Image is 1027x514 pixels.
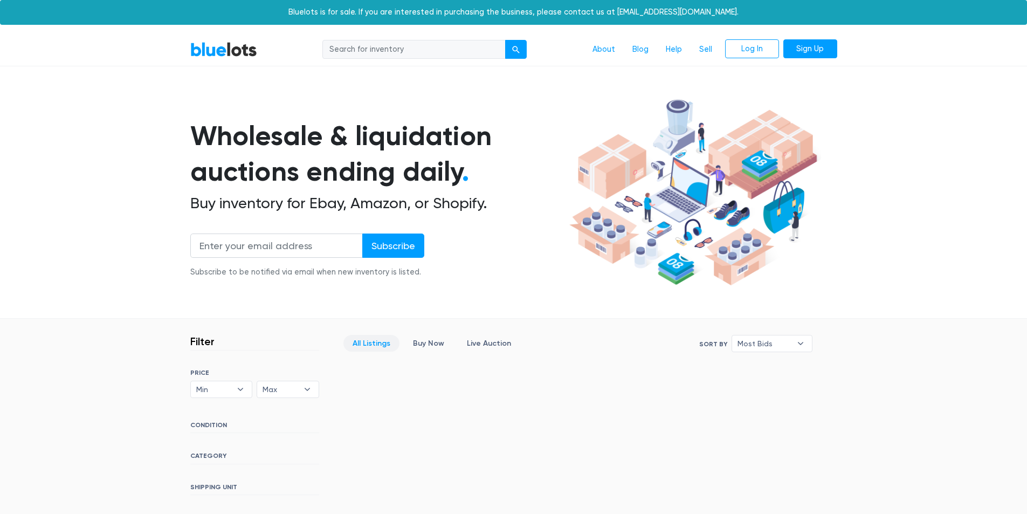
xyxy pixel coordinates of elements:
[229,381,252,398] b: ▾
[789,335,812,352] b: ▾
[458,335,520,352] a: Live Auction
[196,381,232,398] span: Min
[584,39,624,60] a: About
[691,39,721,60] a: Sell
[699,339,727,349] label: Sort By
[566,94,821,291] img: hero-ee84e7d0318cb26816c560f6b4441b76977f77a177738b4e94f68c95b2b83dbb.png
[624,39,657,60] a: Blog
[657,39,691,60] a: Help
[190,118,566,190] h1: Wholesale & liquidation auctions ending daily
[190,335,215,348] h3: Filter
[190,452,319,464] h6: CATEGORY
[404,335,453,352] a: Buy Now
[190,421,319,433] h6: CONDITION
[190,266,424,278] div: Subscribe to be notified via email when new inventory is listed.
[296,381,319,398] b: ▾
[783,39,837,59] a: Sign Up
[362,234,424,258] input: Subscribe
[263,381,298,398] span: Max
[322,40,506,59] input: Search for inventory
[190,234,363,258] input: Enter your email address
[190,42,257,57] a: BlueLots
[343,335,399,352] a: All Listings
[190,483,319,495] h6: SHIPPING UNIT
[737,335,791,352] span: Most Bids
[190,194,566,213] h2: Buy inventory for Ebay, Amazon, or Shopify.
[462,155,469,188] span: .
[190,369,319,376] h6: PRICE
[725,39,779,59] a: Log In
